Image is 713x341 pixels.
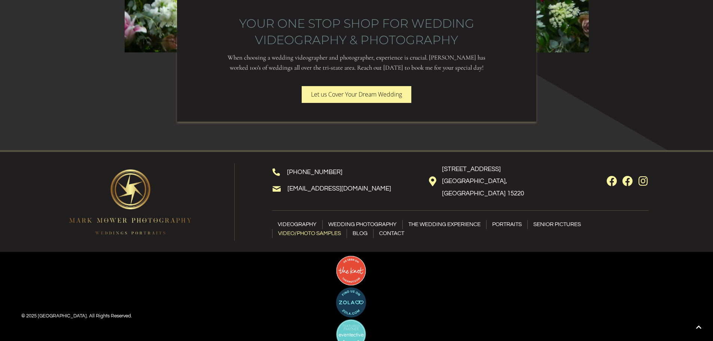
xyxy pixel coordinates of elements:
[607,176,617,186] a: Facebook
[336,331,366,337] a: TYL Video
[272,229,347,238] a: Video/Photo samples
[222,15,491,49] span: Your one stop shop for wedding videography & Photography
[336,256,366,286] img: As Seen on The Knot
[302,86,411,103] a: Let us Cover Your Dream Wedding
[374,229,410,238] a: Contact
[347,229,373,238] a: Blog
[287,185,391,192] a: [EMAIL_ADDRESS][DOMAIN_NAME]
[323,220,402,229] a: Wedding Photography
[403,220,486,229] a: The Wedding Experience
[287,169,342,176] a: [PHONE_NUMBER]
[638,176,649,186] a: Instagram
[21,312,325,320] p: © 2025 [GEOGRAPHIC_DATA]. All Rights Reserved.
[487,220,527,229] a: Portraits
[622,176,633,186] a: Facebook (videography)
[528,220,586,229] a: Senior Pictures
[336,287,366,317] img: Featured on Zola
[311,90,402,98] span: Let us Cover Your Dream Wedding
[442,166,524,197] a: [STREET_ADDRESS][GEOGRAPHIC_DATA], [GEOGRAPHIC_DATA] 15220
[228,54,485,71] span: When choosing a wedding videographer and photographer, experience is crucial. [PERSON_NAME] has w...
[65,165,196,239] img: Color logo - no background
[272,220,649,238] nav: Menu
[272,220,322,229] a: Videography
